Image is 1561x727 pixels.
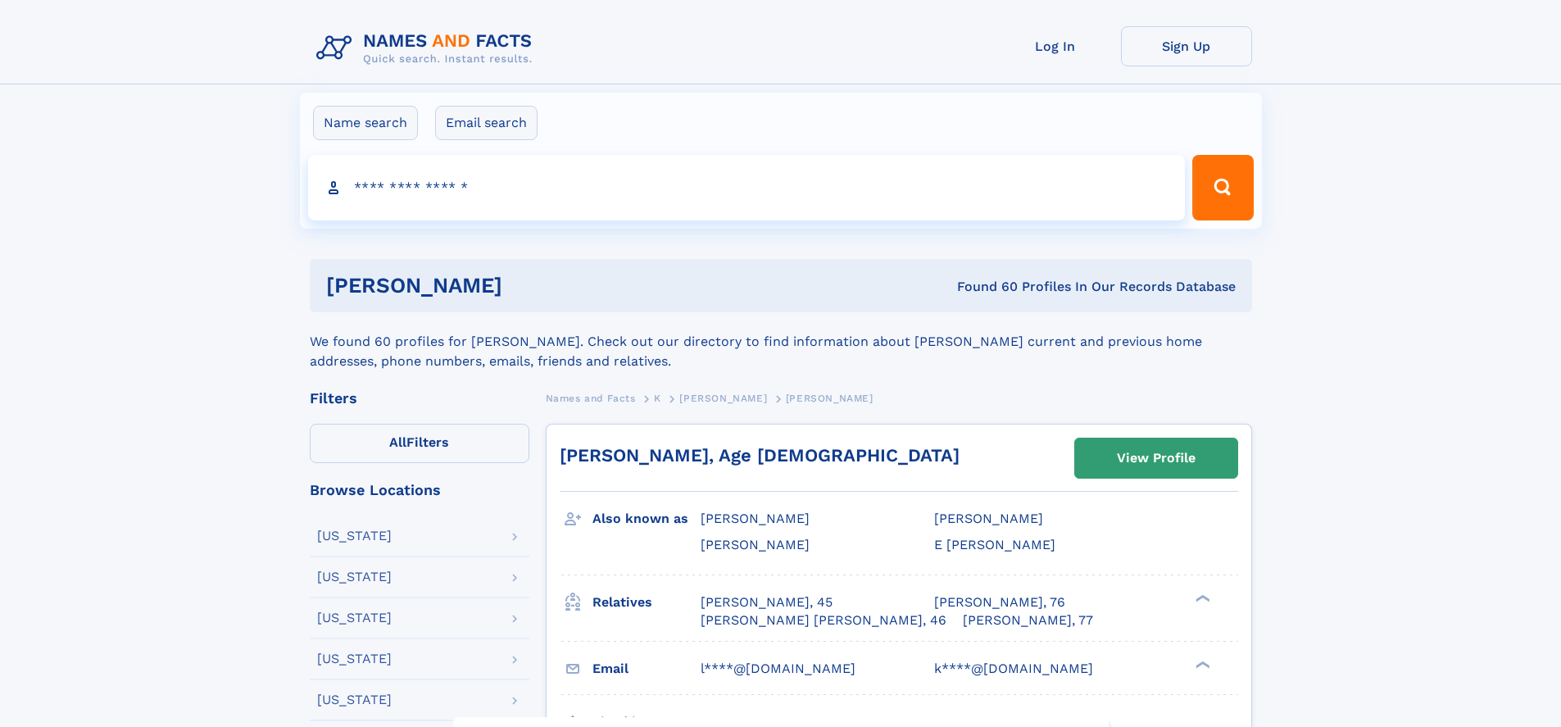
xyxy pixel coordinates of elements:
[317,570,392,584] div: [US_STATE]
[1117,439,1196,477] div: View Profile
[786,393,874,404] span: [PERSON_NAME]
[654,393,661,404] span: K
[592,505,701,533] h3: Also known as
[729,278,1236,296] div: Found 60 Profiles In Our Records Database
[313,106,418,140] label: Name search
[546,388,636,408] a: Names and Facts
[435,106,538,140] label: Email search
[1191,593,1211,603] div: ❯
[679,388,767,408] a: [PERSON_NAME]
[934,537,1055,552] span: E [PERSON_NAME]
[310,312,1252,371] div: We found 60 profiles for [PERSON_NAME]. Check out our directory to find information about [PERSON...
[934,511,1043,526] span: [PERSON_NAME]
[326,275,730,296] h1: [PERSON_NAME]
[654,388,661,408] a: K
[310,424,529,463] label: Filters
[317,693,392,707] div: [US_STATE]
[560,445,960,466] a: [PERSON_NAME], Age [DEMOGRAPHIC_DATA]
[592,588,701,616] h3: Relatives
[701,593,833,611] a: [PERSON_NAME], 45
[592,655,701,683] h3: Email
[1121,26,1252,66] a: Sign Up
[310,391,529,406] div: Filters
[934,593,1065,611] a: [PERSON_NAME], 76
[1192,155,1253,220] button: Search Button
[990,26,1121,66] a: Log In
[701,511,810,526] span: [PERSON_NAME]
[310,26,546,70] img: Logo Names and Facts
[701,537,810,552] span: [PERSON_NAME]
[389,434,406,450] span: All
[317,529,392,543] div: [US_STATE]
[963,611,1093,629] a: [PERSON_NAME], 77
[1075,438,1237,478] a: View Profile
[701,611,946,629] a: [PERSON_NAME] [PERSON_NAME], 46
[308,155,1186,220] input: search input
[310,483,529,498] div: Browse Locations
[679,393,767,404] span: [PERSON_NAME]
[1191,659,1211,670] div: ❯
[317,652,392,666] div: [US_STATE]
[317,611,392,625] div: [US_STATE]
